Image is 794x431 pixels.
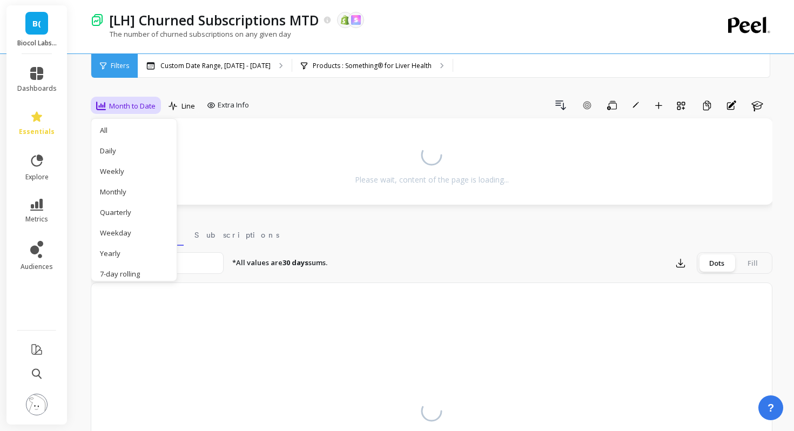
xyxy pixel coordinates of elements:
div: Fill [735,254,770,272]
div: Quarterly [100,207,162,218]
span: Subscriptions [194,230,279,240]
img: api.shopify.svg [340,15,350,25]
p: The number of churned subscriptions on any given day [91,29,291,39]
span: dashboards [17,84,57,93]
div: Daily [100,146,162,156]
div: 7-day rolling [100,269,162,279]
span: Filters [111,62,129,70]
p: Products : Something® for Liver Health [313,62,432,70]
span: B( [32,17,41,30]
div: All [100,125,162,136]
span: Line [181,101,195,111]
span: Month to Date [109,101,156,111]
img: profile picture [26,394,48,415]
span: Extra Info [218,100,249,111]
span: metrics [25,215,48,224]
p: Custom Date Range, [DATE] - [DATE] [160,62,271,70]
img: api.skio.svg [351,15,361,25]
p: *All values are sums. [232,258,327,268]
strong: 30 days [282,258,308,267]
div: Dots [699,254,735,272]
span: essentials [19,127,55,136]
div: Monthly [100,187,162,197]
img: header icon [91,14,104,26]
div: Weekly [100,166,162,177]
p: [LH] Churned Subscriptions MTD [109,11,319,29]
span: explore [25,173,49,181]
nav: Tabs [91,221,772,246]
div: Weekday [100,228,162,238]
div: Please wait, content of the page is loading... [355,174,509,185]
span: ? [768,400,774,415]
p: Biocol Labs (US) [17,39,57,48]
button: ? [758,395,783,420]
span: audiences [21,262,53,271]
div: Yearly [100,248,162,259]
